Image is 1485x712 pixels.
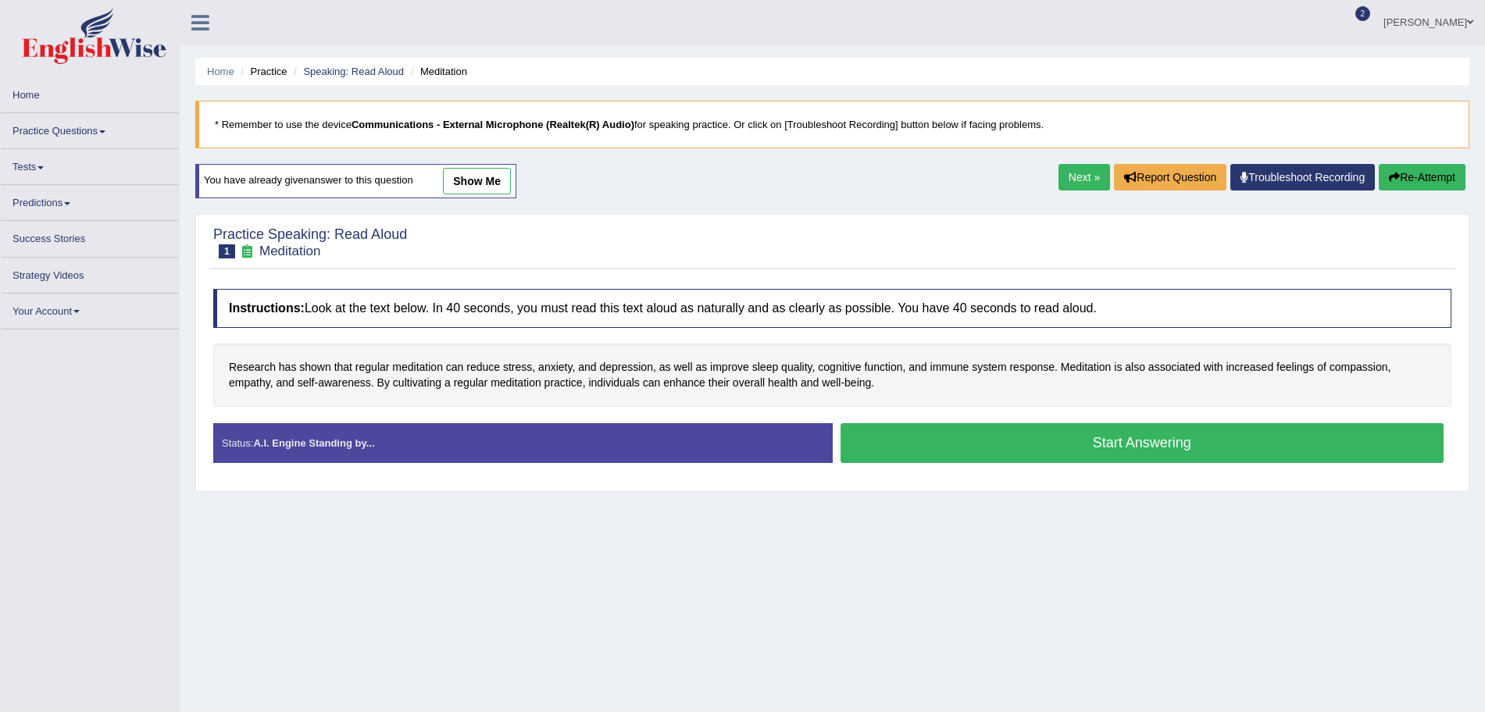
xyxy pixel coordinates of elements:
[213,289,1451,328] h4: Look at the text below. In 40 seconds, you must read this text aloud as naturally and as clearly ...
[207,66,234,77] a: Home
[1,77,179,108] a: Home
[1114,164,1226,190] button: Report Question
[352,119,634,130] b: Communications - External Microphone (Realtek(R) Audio)
[195,101,1469,148] blockquote: * Remember to use the device for speaking practice. Or click on [Troubleshoot Recording] button b...
[229,301,305,315] b: Instructions:
[1,294,179,324] a: Your Account
[1,149,179,180] a: Tests
[195,164,516,198] div: You have already given answer to this question
[213,423,833,463] div: Status:
[841,423,1444,463] button: Start Answering
[1,258,179,288] a: Strategy Videos
[303,66,404,77] a: Speaking: Read Aloud
[1,221,179,251] a: Success Stories
[213,227,407,258] h2: Practice Speaking: Read Aloud
[1379,164,1465,190] button: Re-Attempt
[1,185,179,215] a: Predictions
[1,113,179,144] a: Practice Questions
[1230,164,1375,190] a: Troubleshoot Recording
[253,437,374,449] strong: A.I. Engine Standing by...
[219,244,235,258] span: 1
[213,344,1451,407] div: Research has shown that regular meditation can reduce stress, anxiety, and depression, as well as...
[239,244,255,259] small: Exam occurring question
[407,64,467,79] li: Meditation
[443,168,511,194] a: show me
[1058,164,1110,190] a: Next »
[259,244,320,258] small: Meditation
[237,64,287,79] li: Practice
[1355,6,1371,21] span: 2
